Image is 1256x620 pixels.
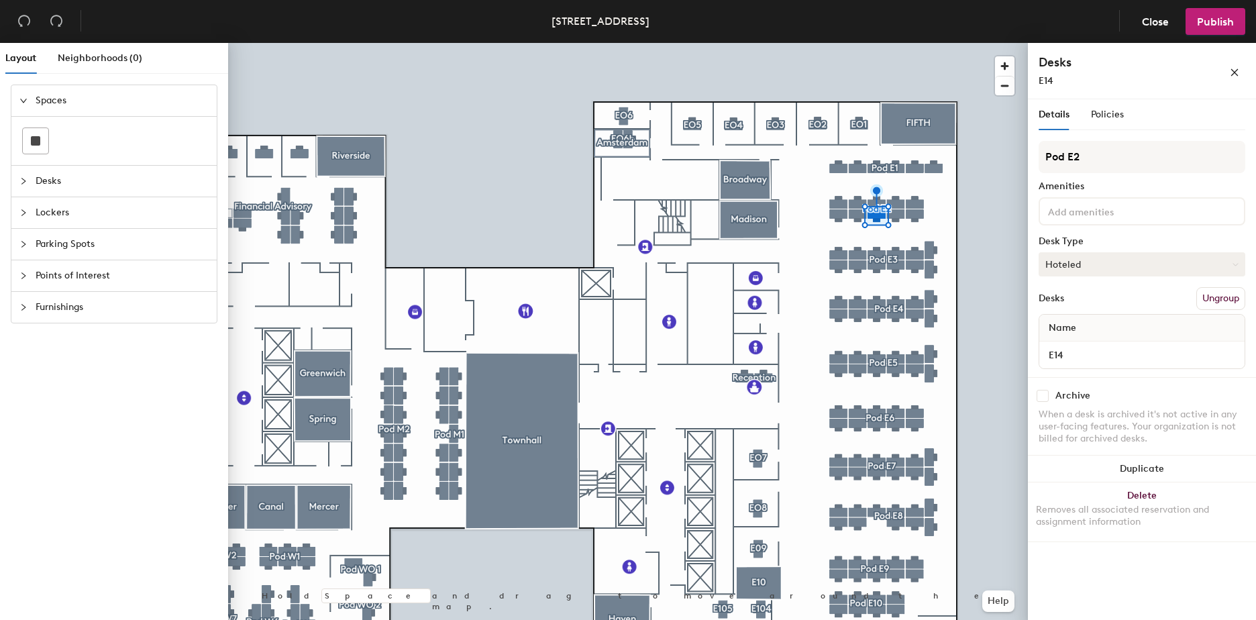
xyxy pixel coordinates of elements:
div: Removes all associated reservation and assignment information [1036,504,1248,528]
div: Desk Type [1039,236,1245,247]
button: Undo (⌘ + Z) [11,8,38,35]
button: DeleteRemoves all associated reservation and assignment information [1028,482,1256,541]
span: collapsed [19,209,28,217]
div: Archive [1055,391,1090,401]
div: When a desk is archived it's not active in any user-facing features. Your organization is not bil... [1039,409,1245,445]
span: Desks [36,166,209,197]
span: Publish [1197,15,1234,28]
div: Amenities [1039,181,1245,192]
span: Furnishings [36,292,209,323]
span: close [1230,68,1239,77]
span: Spaces [36,85,209,116]
div: [STREET_ADDRESS] [552,13,649,30]
span: collapsed [19,272,28,280]
span: Layout [5,52,36,64]
span: collapsed [19,303,28,311]
span: E14 [1039,75,1053,87]
span: collapsed [19,240,28,248]
button: Duplicate [1028,456,1256,482]
input: Add amenities [1045,203,1166,219]
span: collapsed [19,177,28,185]
span: undo [17,14,31,28]
button: Redo (⌘ + ⇧ + Z) [43,8,70,35]
span: Points of Interest [36,260,209,291]
span: Policies [1091,109,1124,120]
h4: Desks [1039,54,1186,71]
span: Parking Spots [36,229,209,260]
span: Name [1042,316,1083,340]
span: Close [1142,15,1169,28]
button: Help [982,590,1014,612]
span: Details [1039,109,1069,120]
button: Ungroup [1196,287,1245,310]
span: Neighborhoods (0) [58,52,142,64]
input: Unnamed desk [1042,346,1242,364]
span: expanded [19,97,28,105]
button: Hoteled [1039,252,1245,276]
button: Close [1131,8,1180,35]
button: Publish [1186,8,1245,35]
div: Desks [1039,293,1064,304]
span: Lockers [36,197,209,228]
